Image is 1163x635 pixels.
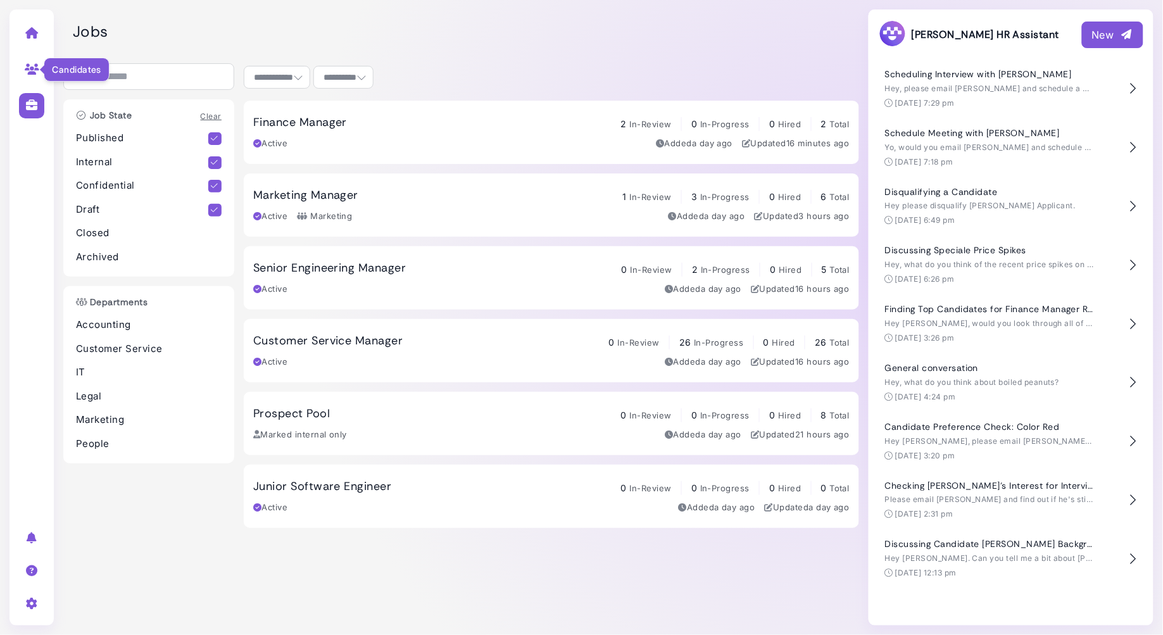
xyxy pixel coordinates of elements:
span: 2 [621,118,627,129]
a: Candidates [12,52,52,85]
div: Added [665,283,741,296]
h4: Disqualifying a Candidate [885,187,1094,198]
p: Published [76,131,208,146]
h3: Senior Engineering Manager [253,261,406,275]
time: Sep 04, 2025 [799,211,850,221]
div: Added [679,501,755,514]
time: Sep 03, 2025 [809,502,850,512]
div: Updated [751,283,850,296]
span: Total [830,337,850,348]
time: [DATE] 7:29 pm [895,98,955,108]
a: Finance Manager 2 In-Review 0 In-Progress 0 Hired 2 Total Active Addeda day ago Updated16 minutes... [244,101,859,164]
span: Total [830,410,850,420]
time: [DATE] 4:24 pm [895,392,956,401]
div: Active [253,283,287,296]
div: Active [253,501,287,514]
span: Hey, what do you think of the recent price spikes on the Speciale? [885,260,1140,269]
span: 8 [821,410,827,420]
time: [DATE] 12:13 pm [895,568,957,577]
time: Sep 03, 2025 [701,429,741,439]
time: Sep 03, 2025 [705,211,745,221]
span: 0 [769,482,775,493]
div: Candidates [44,58,110,82]
span: 0 [770,264,776,275]
time: Sep 03, 2025 [692,138,732,148]
span: Hired [778,192,801,202]
time: [DATE] 3:26 pm [895,333,955,343]
time: Sep 03, 2025 [701,356,741,367]
span: 0 [764,337,769,348]
time: Sep 03, 2025 [795,356,850,367]
span: 0 [622,264,627,275]
span: In-Progress [701,265,750,275]
time: Sep 03, 2025 [795,284,850,294]
h3: Customer Service Manager [253,334,403,348]
div: Updated [742,137,850,150]
div: Updated [751,429,850,441]
span: 5 [822,264,827,275]
span: 3 [691,191,697,202]
span: 0 [691,118,697,129]
span: Total [830,265,850,275]
span: 0 [769,410,775,420]
h4: Schedule Meeting with [PERSON_NAME] [885,128,1094,139]
span: Hey please disqualify [PERSON_NAME] Applicant. [885,201,1076,210]
span: Hired [778,119,801,129]
div: Added [669,210,745,223]
h4: Discussing Candidate [PERSON_NAME] Background [885,539,1094,550]
p: Draft [76,203,208,217]
span: Hired [778,410,801,420]
span: 1 [623,191,627,202]
h2: Jobs [73,23,859,41]
div: Active [253,137,287,150]
span: In-Review [631,265,672,275]
div: Added [656,137,732,150]
button: Disqualifying a Candidate Hey please disqualify [PERSON_NAME] Applicant. [DATE] 6:49 pm [879,177,1143,236]
button: Candidate Preference Check: Color Red Hey [PERSON_NAME], please email [PERSON_NAME] and see he th... [879,412,1143,471]
p: Accounting [76,318,222,332]
button: Checking [PERSON_NAME]'s Interest for Interview Scheduling Please email [PERSON_NAME] and find ou... [879,471,1143,530]
span: Hired [772,337,795,348]
button: Scheduling Interview with [PERSON_NAME] Hey, please email [PERSON_NAME] and schedule a 30 min int... [879,60,1143,118]
span: In-Progress [700,410,750,420]
time: Sep 04, 2025 [786,138,850,148]
a: Senior Engineering Manager 0 In-Review 2 In-Progress 0 Hired 5 Total Active Addeda day ago Update... [244,246,859,310]
span: In-Review [630,119,672,129]
span: 0 [609,337,615,348]
div: Updated [751,356,850,368]
p: Marketing [76,413,222,427]
button: New [1082,22,1143,48]
span: 26 [679,337,691,348]
time: [DATE] 6:26 pm [895,274,955,284]
span: 0 [621,410,627,420]
div: Added [665,429,741,441]
div: Updated [755,210,850,223]
h4: Candidate Preference Check: Color Red [885,422,1094,432]
span: Total [830,192,850,202]
span: In-Review [630,192,672,202]
span: In-Progress [700,119,750,129]
h4: Finding Top Candidates for Finance Manager Role [885,304,1094,315]
h4: Checking [PERSON_NAME]'s Interest for Interview Scheduling [885,481,1094,491]
span: Hired [778,483,801,493]
p: People [76,437,222,451]
div: Active [253,356,287,368]
p: Internal [76,155,208,170]
button: Discussing Candidate [PERSON_NAME] Background Hey [PERSON_NAME]. Can you tell me a bit about [PER... [879,529,1143,588]
time: Sep 03, 2025 [795,429,850,439]
span: 2 [692,264,698,275]
time: [DATE] 2:31 pm [895,509,953,519]
a: Marketing Manager 1 In-Review 3 In-Progress 0 Hired 6 Total Active Marketing Addeda day ago Updat... [244,173,859,237]
h3: Marketing Manager [253,189,358,203]
span: 0 [621,482,627,493]
div: Marked internal only [253,429,347,441]
span: Total [830,483,850,493]
a: Clear [201,111,222,121]
div: Marketing [297,210,352,223]
span: 0 [691,410,697,420]
p: Archived [76,250,222,265]
a: Junior Software Engineer 0 In-Review 0 In-Progress 0 Hired 0 Total Active Addeda day ago Updateda... [244,465,859,528]
p: Customer Service [76,342,222,356]
span: Hired [779,265,802,275]
p: Legal [76,389,222,404]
